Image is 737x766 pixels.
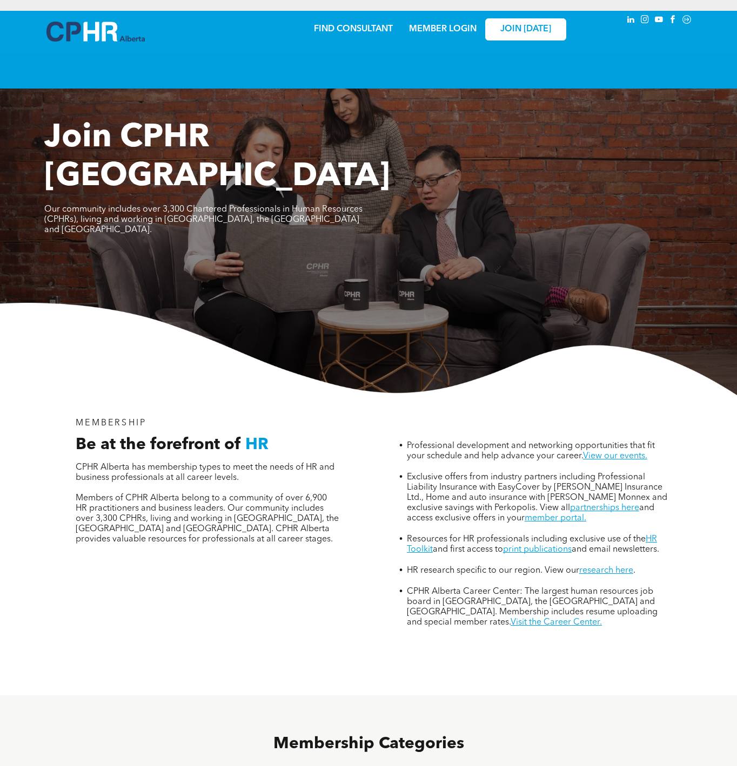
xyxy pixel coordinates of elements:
[46,22,145,42] img: A blue and white logo for cp alberta
[572,545,659,554] span: and email newsletters.
[653,13,665,28] a: youtube
[407,535,646,544] span: Resources for HR professionals including exclusive use of the
[485,18,566,40] a: JOIN [DATE]
[44,122,390,193] span: Join CPHR [GEOGRAPHIC_DATA]
[681,13,693,28] a: Social network
[625,13,636,28] a: linkedin
[76,494,339,544] span: Members of CPHR Alberta belong to a community of over 6,900 HR practitioners and business leaders...
[76,437,241,453] span: Be at the forefront of
[407,566,579,575] span: HR research specific to our region. View our
[570,504,639,512] a: partnerships here
[407,473,667,512] span: Exclusive offers from industry partners including Professional Liability Insurance with EasyCover...
[314,25,393,33] a: FIND CONSULTANT
[407,442,655,460] span: Professional development and networking opportunities that fit your schedule and help advance you...
[76,419,146,428] span: MEMBERSHIP
[667,13,679,28] a: facebook
[409,25,477,33] a: MEMBER LOGIN
[525,514,586,523] a: member portal.
[639,13,651,28] a: instagram
[579,566,633,575] a: research here
[511,618,602,627] a: Visit the Career Center.
[433,545,503,554] span: and first access to
[76,463,334,482] span: CPHR Alberta has membership types to meet the needs of HR and business professionals at all caree...
[407,587,658,627] span: CPHR Alberta Career Center: The largest human resources job board in [GEOGRAPHIC_DATA], the [GEOG...
[503,545,572,554] a: print publications
[273,736,464,752] span: Membership Categories
[583,452,647,460] a: View our events.
[245,437,269,453] span: HR
[500,24,551,35] span: JOIN [DATE]
[44,205,363,234] span: Our community includes over 3,300 Chartered Professionals in Human Resources (CPHRs), living and ...
[633,566,635,575] span: .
